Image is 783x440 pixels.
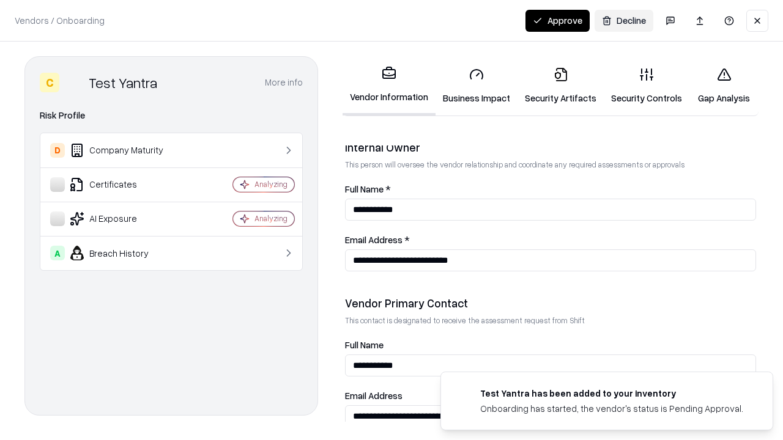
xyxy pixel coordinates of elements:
[480,387,743,400] div: Test Yantra has been added to your inventory
[50,143,196,158] div: Company Maturity
[345,391,756,400] label: Email Address
[595,10,653,32] button: Decline
[50,211,196,226] div: AI Exposure
[40,108,303,123] div: Risk Profile
[345,159,756,170] p: This person will oversee the vendor relationship and coordinate any required assessments or appro...
[265,71,303,94] button: More info
[343,56,436,116] a: Vendor Information
[64,73,84,92] img: Test Yantra
[50,246,196,260] div: Breach History
[254,179,288,189] div: Analyzing
[436,57,518,114] a: Business Impact
[345,340,756,350] label: Full Name
[345,235,756,244] label: Email Address *
[518,57,604,114] a: Security Artifacts
[525,10,590,32] button: Approve
[15,14,105,27] p: Vendors / Onboarding
[89,73,157,92] div: Test Yantra
[50,177,196,192] div: Certificates
[40,73,59,92] div: C
[254,213,288,224] div: Analyzing
[50,143,65,158] div: D
[604,57,689,114] a: Security Controls
[345,315,756,326] p: This contact is designated to receive the assessment request from Shift
[345,185,756,194] label: Full Name *
[689,57,759,114] a: Gap Analysis
[345,140,756,155] div: Internal Owner
[50,246,65,260] div: A
[456,387,470,402] img: testyantra.com
[345,296,756,310] div: Vendor Primary Contact
[480,402,743,415] div: Onboarding has started, the vendor's status is Pending Approval.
